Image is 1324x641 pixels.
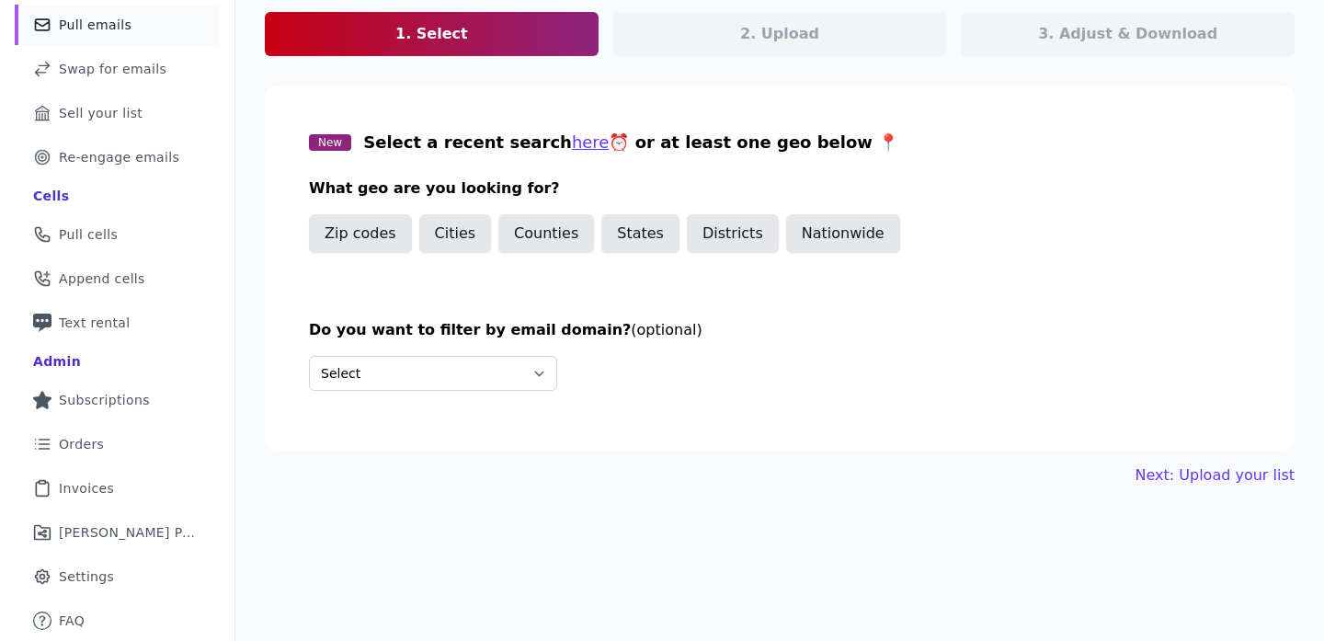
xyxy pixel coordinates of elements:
a: [PERSON_NAME] Performance [15,512,220,553]
span: Orders [59,435,104,453]
a: FAQ [15,601,220,641]
button: Zip codes [309,214,412,253]
a: Orders [15,424,220,464]
span: Pull cells [59,225,118,244]
button: Cities [419,214,492,253]
button: Nationwide [786,214,900,253]
a: Swap for emails [15,49,220,89]
span: FAQ [59,612,85,630]
div: Cells [33,187,69,205]
a: 1. Select [265,12,599,56]
span: Swap for emails [59,60,166,78]
button: Counties [498,214,594,253]
span: Invoices [59,479,114,498]
span: New [309,134,351,151]
span: (optional) [631,321,702,338]
a: Pull cells [15,214,220,255]
a: Invoices [15,468,220,509]
span: Sell your list [59,104,143,122]
span: Append cells [59,269,145,288]
span: [PERSON_NAME] Performance [59,523,198,542]
button: Next: Upload your list [1136,464,1295,486]
p: 2. Upload [740,23,819,45]
p: 1. Select [395,23,468,45]
a: Settings [15,556,220,597]
button: here [572,130,610,155]
button: States [601,214,679,253]
span: Select a recent search ⏰ or at least one geo below 📍 [363,132,898,152]
h3: What geo are you looking for? [309,177,1250,200]
span: Re-engage emails [59,148,179,166]
a: Pull emails [15,5,220,45]
a: Sell your list [15,93,220,133]
div: Admin [33,352,81,371]
button: Districts [687,214,779,253]
span: Pull emails [59,16,131,34]
span: Do you want to filter by email domain? [309,321,631,338]
span: Settings [59,567,114,586]
span: Subscriptions [59,391,150,409]
p: 3. Adjust & Download [1038,23,1217,45]
a: Subscriptions [15,380,220,420]
span: Text rental [59,314,131,332]
a: Append cells [15,258,220,299]
a: Re-engage emails [15,137,220,177]
a: Text rental [15,303,220,343]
